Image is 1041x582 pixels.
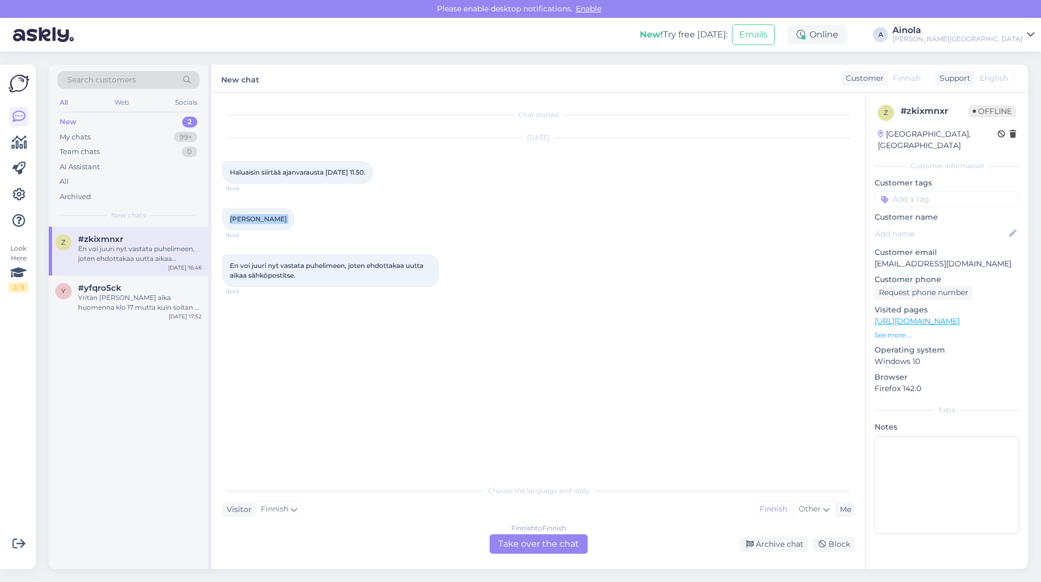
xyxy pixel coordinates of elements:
div: New [60,117,76,127]
div: [DATE] 16:46 [168,264,202,272]
div: Socials [173,95,200,110]
span: Haluaisin siirtää ajanvarausta [DATE] 11.50. [230,168,365,176]
label: New chat [221,71,259,86]
span: #yfqro5ck [78,283,121,293]
div: Finnish [754,501,793,517]
div: Web [112,95,131,110]
p: Customer tags [875,177,1019,189]
span: z [884,108,888,117]
div: Ainola [892,26,1023,35]
p: Customer phone [875,274,1019,285]
span: English [980,73,1008,84]
span: Other [799,504,821,514]
div: Request phone number [875,285,973,300]
p: [EMAIL_ADDRESS][DOMAIN_NAME] [875,258,1019,270]
div: Support [935,73,971,84]
div: Choose the language and reply [222,486,854,496]
div: 99+ [174,132,197,143]
span: Enable [573,4,605,14]
span: [PERSON_NAME] [230,215,287,223]
div: # zkixmnxr [901,105,968,118]
div: Yritän [PERSON_NAME] aika huomenna klo 17 mutta kuin soitan ei vastaus [78,293,202,312]
div: Chat started [222,110,854,120]
div: AI Assistant [60,162,100,172]
span: Offline [968,105,1016,117]
p: Notes [875,421,1019,433]
p: Customer email [875,247,1019,258]
span: 16:49 [226,287,266,296]
div: Try free [DATE]: [640,28,728,41]
span: En voi juuri nyt vastata puhelimeen, joten ehdottakaa uutta aikaa sähköpostitse. [230,261,425,279]
span: y [61,287,66,295]
div: Extra [875,405,1019,415]
div: 2 [182,117,197,127]
div: Archived [60,191,91,202]
p: Customer name [875,212,1019,223]
div: [DATE] [222,133,854,143]
p: See more ... [875,330,1019,340]
div: Visitor [222,504,252,515]
input: Add name [875,228,1007,240]
a: [URL][DOMAIN_NAME] [875,316,960,326]
div: Block [812,537,854,552]
span: New chats [111,210,146,220]
div: Archive chat [740,537,808,552]
div: 2 / 3 [9,283,28,292]
div: Customer information [875,161,1019,171]
div: 0 [182,146,197,157]
div: Look Here [9,244,28,292]
img: Askly Logo [9,73,29,94]
div: All [57,95,70,110]
div: Customer [841,73,884,84]
span: z [61,238,66,246]
span: #zkixmnxr [78,234,123,244]
div: [DATE] 17:52 [169,312,202,321]
div: Take over the chat [490,534,588,554]
span: 16:46 [226,184,266,193]
button: Emails [732,24,775,45]
div: A [873,27,888,42]
div: All [60,176,69,187]
div: [PERSON_NAME][GEOGRAPHIC_DATA] [892,35,1023,43]
p: Windows 10 [875,356,1019,367]
div: Online [788,25,847,44]
div: My chats [60,132,91,143]
span: Finnish [261,503,288,515]
p: Firefox 142.0 [875,383,1019,394]
a: Ainola[PERSON_NAME][GEOGRAPHIC_DATA] [892,26,1034,43]
div: [GEOGRAPHIC_DATA], [GEOGRAPHIC_DATA] [878,129,998,151]
span: Search customers [67,74,136,86]
span: 16:46 [226,231,266,239]
div: En voi juuri nyt vastata puhelimeen, joten ehdottakaa uutta aikaa sähköpostitse. [78,244,202,264]
div: Me [836,504,851,515]
div: Finnish to Finnish [511,523,566,533]
div: Team chats [60,146,100,157]
p: Operating system [875,344,1019,356]
span: Finnish [893,73,921,84]
input: Add a tag [875,191,1019,207]
p: Browser [875,372,1019,383]
p: Visited pages [875,304,1019,316]
b: New! [640,29,663,40]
